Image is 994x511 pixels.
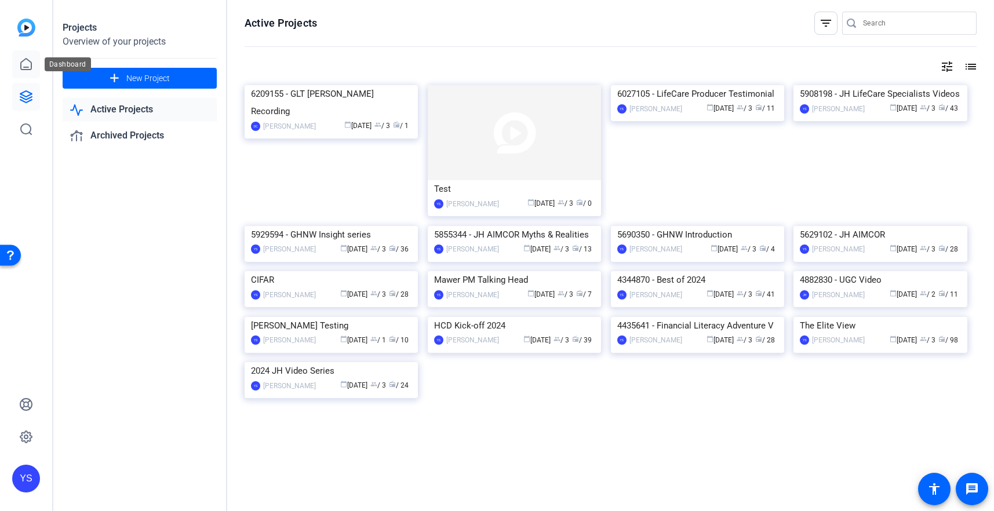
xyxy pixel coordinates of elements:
span: [DATE] [340,381,367,389]
div: [PERSON_NAME] [263,243,316,255]
span: [DATE] [890,104,917,112]
div: CIFAR [251,271,412,289]
span: / 3 [558,199,573,207]
span: calendar_today [527,290,534,297]
div: 5855344 - JH AIMCOR Myths & Realities [434,226,595,243]
div: The Elite View [800,317,960,334]
div: 6209155 - GLT [PERSON_NAME] Recording [251,85,412,120]
a: Active Projects [63,98,217,122]
span: New Project [126,72,170,85]
span: / 3 [370,245,386,253]
span: / 98 [938,336,958,344]
span: calendar_today [340,335,347,342]
div: [PERSON_NAME] [446,243,499,255]
span: [DATE] [523,336,551,344]
span: [DATE] [340,290,367,298]
span: [DATE] [340,336,367,344]
span: / 11 [938,290,958,298]
span: / 3 [920,336,935,344]
span: / 7 [576,290,592,298]
span: radio [755,104,762,111]
span: / 43 [938,104,958,112]
span: / 3 [370,381,386,389]
span: / 2 [920,290,935,298]
span: calendar_today [890,290,897,297]
div: YS [434,290,443,300]
div: 5908198 - JH LifeCare Specialists Videos [800,85,960,103]
span: calendar_today [340,290,347,297]
span: calendar_today [711,244,718,251]
mat-icon: tune [940,60,954,74]
div: 4882830 - UGC Video [800,271,960,289]
span: [DATE] [711,245,738,253]
span: / 28 [389,290,409,298]
span: calendar_today [707,290,713,297]
input: Search [863,16,967,30]
span: calendar_today [523,244,530,251]
span: group [374,121,381,128]
span: / 1 [370,336,386,344]
span: group [920,290,927,297]
span: radio [755,335,762,342]
div: 4344870 - Best of 2024 [617,271,778,289]
span: group [370,244,377,251]
span: radio [389,244,396,251]
span: radio [938,244,945,251]
div: [PERSON_NAME] [812,103,865,115]
span: / 3 [370,290,386,298]
div: [PERSON_NAME] [446,334,499,346]
span: group [558,290,565,297]
div: 2024 JH Video Series [251,362,412,379]
span: calendar_today [890,244,897,251]
span: / 24 [389,381,409,389]
span: calendar_today [707,104,713,111]
div: 6027105 - LifeCare Producer Testimonial [617,85,778,103]
div: YS [12,465,40,492]
span: [DATE] [707,104,734,112]
div: [PERSON_NAME] [812,243,865,255]
span: radio [572,244,579,251]
span: calendar_today [527,199,534,206]
span: calendar_today [523,335,530,342]
div: [PERSON_NAME] [263,334,316,346]
span: calendar_today [707,335,713,342]
span: / 36 [389,245,409,253]
div: JH [800,290,809,300]
span: / 39 [572,336,592,344]
span: / 10 [389,336,409,344]
span: / 3 [920,104,935,112]
div: [PERSON_NAME] [263,289,316,301]
div: [PERSON_NAME] [629,289,682,301]
span: [DATE] [523,245,551,253]
mat-icon: filter_list [819,16,833,30]
span: radio [393,121,400,128]
div: [PERSON_NAME] [629,334,682,346]
div: Mawer PM Talking Head [434,271,595,289]
span: / 28 [755,336,775,344]
span: group [920,335,927,342]
div: [PERSON_NAME] [263,380,316,392]
span: / 3 [920,245,935,253]
img: blue-gradient.svg [17,19,35,36]
span: calendar_today [340,244,347,251]
span: group [737,335,744,342]
span: / 3 [741,245,756,253]
span: group [737,290,744,297]
mat-icon: message [965,482,979,496]
div: [PERSON_NAME] [812,334,865,346]
span: / 3 [737,104,752,112]
span: / 28 [938,245,958,253]
span: group [554,335,560,342]
span: [DATE] [707,290,734,298]
div: [PERSON_NAME] [446,289,499,301]
span: group [370,290,377,297]
span: [DATE] [890,290,917,298]
div: [PERSON_NAME] [812,289,865,301]
span: / 3 [554,336,569,344]
span: group [558,199,565,206]
div: YS [617,335,627,345]
span: / 1 [393,122,409,130]
div: 5929594 - GHNW Insight series [251,226,412,243]
div: YS [800,104,809,114]
span: [DATE] [340,245,367,253]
